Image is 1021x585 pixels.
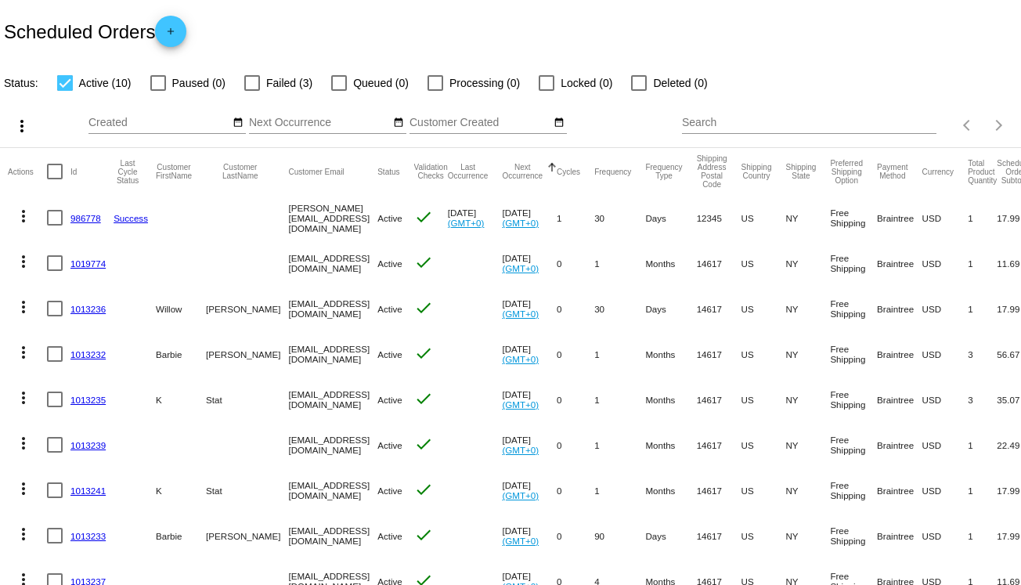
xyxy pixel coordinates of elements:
[877,286,922,331] mat-cell: Braintree
[377,213,402,223] span: Active
[785,331,830,377] mat-cell: NY
[448,163,489,180] button: Change sorting for LastOccurrenceUtc
[377,531,402,541] span: Active
[697,286,741,331] mat-cell: 14617
[968,286,997,331] mat-cell: 1
[697,422,741,468] mat-cell: 14617
[377,395,402,405] span: Active
[156,286,206,331] mat-cell: Willow
[266,74,312,92] span: Failed (3)
[70,440,106,450] a: 1013239
[249,117,390,129] input: Next Occurrence
[785,377,830,422] mat-cell: NY
[922,331,969,377] mat-cell: USD
[353,74,409,92] span: Queued (0)
[14,298,33,316] mat-icon: more_vert
[645,377,696,422] mat-cell: Months
[70,349,106,359] a: 1013232
[785,240,830,286] mat-cell: NY
[922,468,969,513] mat-cell: USD
[449,74,520,92] span: Processing (0)
[877,422,922,468] mat-cell: Braintree
[594,422,645,468] mat-cell: 1
[968,148,997,195] mat-header-cell: Total Product Quantity
[645,331,696,377] mat-cell: Months
[830,513,877,558] mat-cell: Free Shipping
[741,286,786,331] mat-cell: US
[377,167,399,176] button: Change sorting for Status
[877,163,907,180] button: Change sorting for PaymentMethod.Type
[785,195,830,240] mat-cell: NY
[70,258,106,269] a: 1019774
[877,513,922,558] mat-cell: Braintree
[114,213,148,223] a: Success
[557,167,580,176] button: Change sorting for Cycles
[288,286,377,331] mat-cell: [EMAIL_ADDRESS][DOMAIN_NAME]
[502,445,539,455] a: (GMT+0)
[156,513,206,558] mat-cell: Barbie
[414,480,433,499] mat-icon: check
[741,163,772,180] button: Change sorting for ShippingCountry
[502,195,557,240] mat-cell: [DATE]
[8,148,47,195] mat-header-cell: Actions
[502,377,557,422] mat-cell: [DATE]
[557,331,594,377] mat-cell: 0
[594,513,645,558] mat-cell: 90
[502,163,543,180] button: Change sorting for NextOccurrenceUtc
[14,525,33,543] mat-icon: more_vert
[968,422,997,468] mat-cell: 1
[594,167,631,176] button: Change sorting for Frequency
[741,240,786,286] mat-cell: US
[502,490,539,500] a: (GMT+0)
[13,117,31,135] mat-icon: more_vert
[645,513,696,558] mat-cell: Days
[288,195,377,240] mat-cell: [PERSON_NAME][EMAIL_ADDRESS][DOMAIN_NAME]
[502,240,557,286] mat-cell: [DATE]
[288,513,377,558] mat-cell: [EMAIL_ADDRESS][DOMAIN_NAME]
[114,159,142,185] button: Change sorting for LastProcessingCycleId
[448,195,503,240] mat-cell: [DATE]
[557,422,594,468] mat-cell: 0
[830,377,877,422] mat-cell: Free Shipping
[968,331,997,377] mat-cell: 3
[922,167,954,176] button: Change sorting for CurrencyIso
[70,486,106,496] a: 1013241
[409,117,550,129] input: Customer Created
[741,331,786,377] mat-cell: US
[502,422,557,468] mat-cell: [DATE]
[697,377,741,422] mat-cell: 14617
[288,377,377,422] mat-cell: [EMAIL_ADDRESS][DOMAIN_NAME]
[968,240,997,286] mat-cell: 1
[682,117,936,129] input: Search
[288,167,344,176] button: Change sorting for CustomerEmail
[377,258,402,269] span: Active
[14,479,33,498] mat-icon: more_vert
[377,486,402,496] span: Active
[922,422,969,468] mat-cell: USD
[414,253,433,272] mat-icon: check
[288,468,377,513] mat-cell: [EMAIL_ADDRESS][DOMAIN_NAME]
[414,435,433,453] mat-icon: check
[502,468,557,513] mat-cell: [DATE]
[502,536,539,546] a: (GMT+0)
[70,304,106,314] a: 1013236
[377,440,402,450] span: Active
[70,213,101,223] a: 986778
[502,309,539,319] a: (GMT+0)
[594,286,645,331] mat-cell: 30
[206,468,288,513] mat-cell: Stat
[594,195,645,240] mat-cell: 30
[561,74,612,92] span: Locked (0)
[414,525,433,544] mat-icon: check
[697,331,741,377] mat-cell: 14617
[393,117,404,129] mat-icon: date_range
[741,377,786,422] mat-cell: US
[172,74,225,92] span: Paused (0)
[645,468,696,513] mat-cell: Months
[830,286,877,331] mat-cell: Free Shipping
[206,513,288,558] mat-cell: [PERSON_NAME]
[502,399,539,410] a: (GMT+0)
[697,154,727,189] button: Change sorting for ShippingPostcode
[14,252,33,271] mat-icon: more_vert
[697,240,741,286] mat-cell: 14617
